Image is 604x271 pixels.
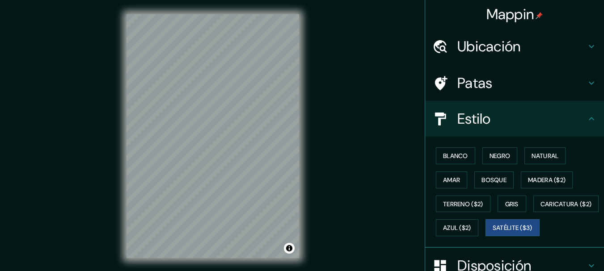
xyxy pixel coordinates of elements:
font: Terreno ($2) [443,200,483,208]
font: Bosque [482,176,507,184]
font: Caricatura ($2) [541,200,592,208]
font: Estilo [457,109,491,128]
font: Blanco [443,152,468,160]
font: Mappin [486,5,534,24]
button: Madera ($2) [521,171,573,188]
iframe: Lanzador de widgets de ayuda [524,236,594,261]
font: Patas [457,74,493,92]
button: Negro [482,147,518,164]
button: Blanco [436,147,475,164]
button: Azul ($2) [436,219,478,236]
font: Madera ($2) [528,176,566,184]
button: Amar [436,171,467,188]
div: Estilo [425,101,604,137]
button: Activar o desactivar atribución [284,243,295,254]
div: Patas [425,65,604,101]
img: pin-icon.png [536,12,543,19]
font: Amar [443,176,460,184]
button: Gris [498,196,526,213]
font: Gris [505,200,519,208]
font: Negro [490,152,511,160]
button: Satélite ($3) [486,219,540,236]
font: Ubicación [457,37,521,56]
button: Natural [524,147,566,164]
button: Caricatura ($2) [533,196,599,213]
font: Azul ($2) [443,224,471,232]
button: Bosque [474,171,514,188]
div: Ubicación [425,29,604,64]
canvas: Mapa [127,14,299,258]
font: Satélite ($3) [493,224,532,232]
button: Terreno ($2) [436,196,490,213]
font: Natural [532,152,558,160]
